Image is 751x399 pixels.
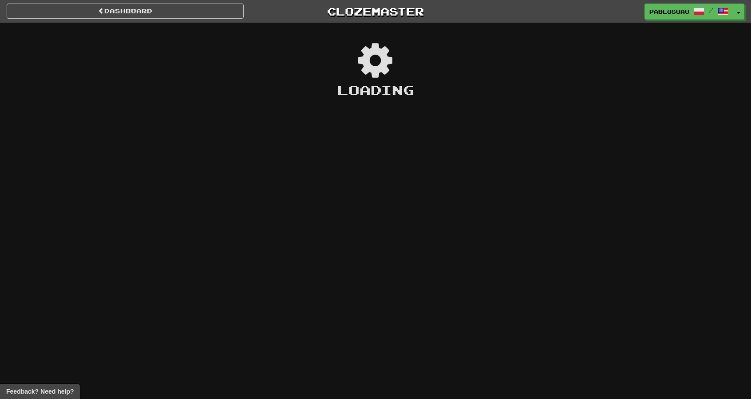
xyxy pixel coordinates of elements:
[709,7,713,13] span: /
[7,4,244,19] a: Dashboard
[257,4,494,19] a: Clozemaster
[649,8,689,16] span: pablosuau
[6,387,74,396] span: Open feedback widget
[644,4,733,20] a: pablosuau /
